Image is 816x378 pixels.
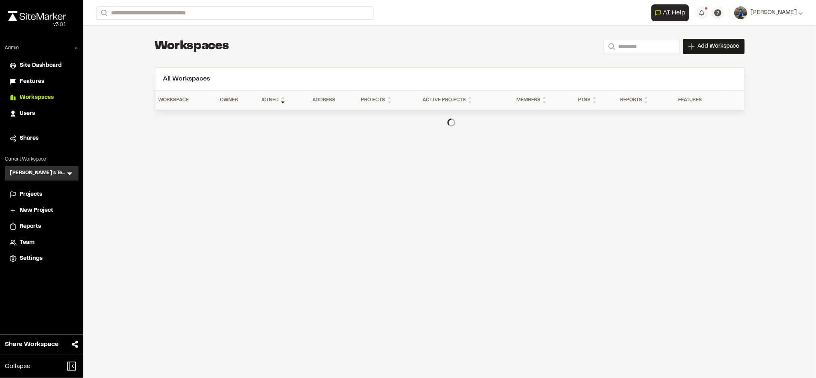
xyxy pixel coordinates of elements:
[10,238,74,247] a: Team
[20,238,34,247] span: Team
[20,109,35,118] span: Users
[8,11,66,21] img: rebrand.png
[5,362,30,371] span: Collapse
[10,61,74,70] a: Site Dashboard
[10,190,74,199] a: Projects
[423,95,510,105] div: Active Projects
[698,42,739,50] span: Add Workspace
[10,77,74,86] a: Features
[96,6,111,20] button: Search
[361,95,417,105] div: Projects
[10,254,74,263] a: Settings
[8,21,66,28] div: Oh geez...please don't...
[734,6,803,19] button: [PERSON_NAME]
[10,109,74,118] a: Users
[5,44,19,52] p: Admin
[5,156,79,163] p: Current Workspace
[20,134,38,143] span: Shares
[261,95,306,105] div: Joined
[663,8,685,18] span: AI Help
[220,97,254,104] div: Owner
[20,206,53,215] span: New Project
[678,97,722,104] div: Features
[10,93,74,102] a: Workspaces
[750,8,797,17] span: [PERSON_NAME]
[10,169,66,177] h3: [PERSON_NAME]'s Test
[5,340,58,349] span: Share Workspace
[155,38,229,54] h1: Workspaces
[516,95,572,105] div: Members
[20,222,41,231] span: Reports
[10,206,74,215] a: New Project
[20,61,62,70] span: Site Dashboard
[312,97,355,104] div: Address
[578,95,614,105] div: Pins
[734,6,747,19] img: User
[620,95,672,105] div: Reports
[20,77,44,86] span: Features
[651,4,692,21] div: Open AI Assistant
[651,4,689,21] button: Open AI Assistant
[20,93,54,102] span: Workspaces
[163,74,736,84] h2: All Workspaces
[10,134,74,143] a: Shares
[604,39,618,54] button: Search
[20,190,42,199] span: Projects
[20,254,42,263] span: Settings
[159,97,214,104] div: Workspace
[10,222,74,231] a: Reports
